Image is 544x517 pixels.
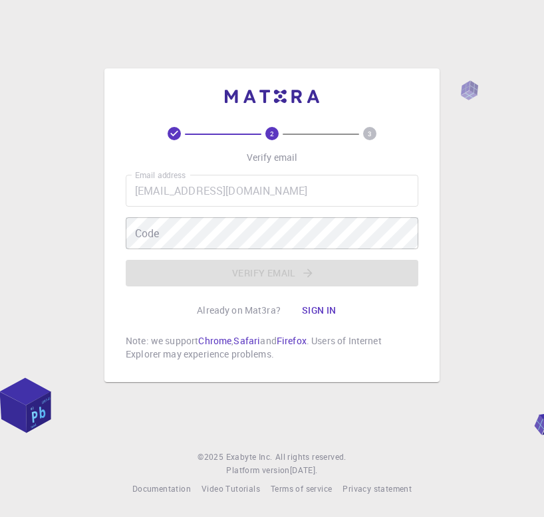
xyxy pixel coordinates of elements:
span: Privacy statement [342,483,412,494]
p: Note: we support , and . Users of Internet Explorer may experience problems. [126,334,418,361]
span: © 2025 [198,451,225,464]
p: Already on Mat3ra? [197,304,281,317]
a: Chrome [198,334,231,347]
span: [DATE] . [290,465,318,475]
span: Exabyte Inc. [226,451,273,462]
a: Terms of service [271,482,332,496]
label: Email address [135,169,186,181]
a: Exabyte Inc. [226,451,273,464]
p: Verify email [247,151,298,164]
span: Video Tutorials [202,483,260,494]
a: Safari [233,334,260,347]
a: Privacy statement [342,482,412,496]
text: 2 [270,129,274,138]
span: All rights reserved. [275,451,346,464]
a: Video Tutorials [202,482,260,496]
text: 3 [368,129,372,138]
button: Sign in [291,297,347,324]
span: Terms of service [271,483,332,494]
span: Platform version [226,464,289,477]
a: Documentation [132,482,191,496]
a: Firefox [277,334,307,347]
a: [DATE]. [290,464,318,477]
span: Documentation [132,483,191,494]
